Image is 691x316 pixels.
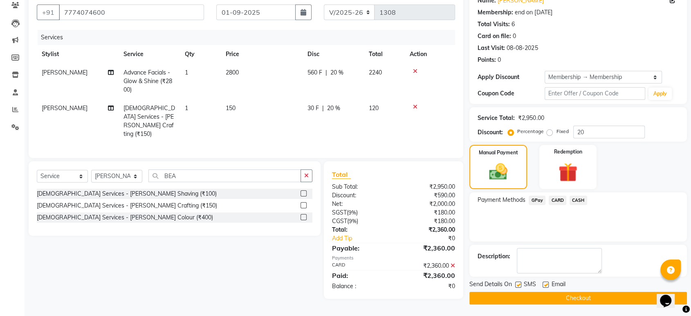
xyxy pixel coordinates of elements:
span: SGST [332,209,347,216]
th: Disc [303,45,364,63]
button: Apply [648,88,672,100]
span: Email [551,280,565,290]
button: +91 [37,5,60,20]
div: Apply Discount [478,73,545,81]
span: 2800 [226,69,239,76]
label: Percentage [517,128,543,135]
div: Description: [478,252,510,261]
span: 20 % [330,68,343,77]
span: SMS [524,280,536,290]
div: Discount: [478,128,503,137]
div: Sub Total: [326,183,394,191]
th: Stylist [37,45,119,63]
div: ₹2,360.00 [394,226,462,234]
span: 30 F [307,104,319,113]
div: ₹2,950.00 [394,183,462,191]
span: Payment Methods [478,196,525,204]
button: Checkout [469,292,687,305]
div: ₹180.00 [394,217,462,226]
div: Balance : [326,282,394,291]
span: [PERSON_NAME] [42,104,87,112]
span: Send Details On [469,280,512,290]
img: _gift.svg [552,160,583,184]
div: ₹590.00 [394,191,462,200]
th: Action [405,45,455,63]
label: Manual Payment [479,149,518,156]
span: CASH [570,196,587,205]
div: ( ) [326,208,394,217]
div: 6 [512,20,515,29]
div: Paid: [326,271,394,280]
div: Membership: [478,8,513,17]
span: [DEMOGRAPHIC_DATA] Services - [PERSON_NAME] Crafting (₹150) [123,104,175,138]
div: ₹2,360.00 [394,243,462,253]
div: 0 [513,32,516,41]
span: | [325,68,327,77]
span: | [322,104,324,113]
div: Points: [478,56,496,64]
div: Total Visits: [478,20,510,29]
span: 120 [369,104,379,112]
label: Fixed [556,128,568,135]
span: 1 [185,104,188,112]
th: Service [119,45,180,63]
div: Discount: [326,191,394,200]
div: [DEMOGRAPHIC_DATA] Services - [PERSON_NAME] Crafting (₹150) [37,201,217,210]
span: 9% [348,209,356,216]
span: 150 [226,104,236,112]
div: [DEMOGRAPHIC_DATA] Services - [PERSON_NAME] Colour (₹400) [37,213,213,222]
th: Qty [180,45,221,63]
span: CGST [332,217,347,225]
div: ₹0 [394,282,462,291]
span: CARD [549,196,566,205]
th: Price [221,45,303,63]
span: 9% [349,218,357,224]
div: ( ) [326,217,394,226]
div: ₹2,360.00 [394,271,462,280]
div: Net: [326,200,394,208]
iframe: chat widget [657,283,683,308]
div: [DEMOGRAPHIC_DATA] Services - [PERSON_NAME] Shaving (₹100) [37,190,217,198]
input: Search by Name/Mobile/Email/Code [59,5,204,20]
input: Search or Scan [148,169,301,182]
span: Advance Facials - Glow & Shine (₹2800) [123,69,172,93]
img: _cash.svg [483,161,513,182]
span: 560 F [307,68,322,77]
span: 20 % [327,104,340,113]
div: ₹2,000.00 [394,200,462,208]
div: Card on file: [478,32,511,41]
div: Payable: [326,243,394,253]
div: Last Visit: [478,44,505,52]
div: end on [DATE] [515,8,552,17]
div: Coupon Code [478,89,545,98]
span: 2240 [369,69,382,76]
div: 0 [498,56,501,64]
span: GPay [529,196,545,205]
span: 1 [185,69,188,76]
th: Total [364,45,405,63]
input: Enter Offer / Coupon Code [545,87,645,100]
div: Total: [326,226,394,234]
div: ₹2,360.00 [394,262,462,270]
a: Add Tip [326,234,405,243]
div: Services [38,30,461,45]
label: Redemption [554,148,582,156]
div: CARD [326,262,394,270]
div: ₹2,950.00 [518,114,544,122]
div: 08-08-2025 [507,44,538,52]
div: ₹0 [405,234,461,243]
div: ₹180.00 [394,208,462,217]
div: Service Total: [478,114,515,122]
span: Total [332,170,351,179]
div: Payments [332,255,455,262]
span: [PERSON_NAME] [42,69,87,76]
